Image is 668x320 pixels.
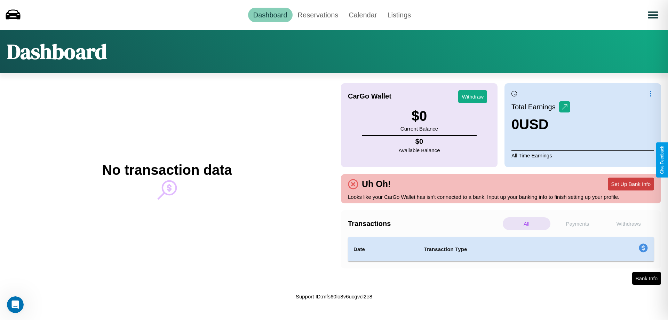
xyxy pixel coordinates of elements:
[632,272,661,285] button: Bank Info
[358,179,394,189] h4: Uh Oh!
[296,292,372,301] p: Support ID: mfs60lo8v6ucgvcl2e8
[343,8,382,22] a: Calendar
[348,92,391,100] h4: CarGo Wallet
[511,117,570,132] h3: 0 USD
[643,5,663,25] button: Open menu
[7,37,107,66] h1: Dashboard
[293,8,344,22] a: Reservations
[102,162,232,178] h2: No transaction data
[458,90,487,103] button: Withdraw
[400,124,438,133] p: Current Balance
[248,8,293,22] a: Dashboard
[503,217,550,230] p: All
[608,178,654,190] button: Set Up Bank Info
[7,296,24,313] iframe: Intercom live chat
[353,245,413,253] h4: Date
[399,146,440,155] p: Available Balance
[348,220,501,228] h4: Transactions
[348,237,654,262] table: simple table
[348,192,654,202] p: Looks like your CarGo Wallet has isn't connected to a bank. Input up your banking info to finish ...
[400,108,438,124] h3: $ 0
[511,101,559,113] p: Total Earnings
[382,8,416,22] a: Listings
[424,245,582,253] h4: Transaction Type
[605,217,652,230] p: Withdraws
[399,138,440,146] h4: $ 0
[660,146,665,174] div: Give Feedback
[554,217,602,230] p: Payments
[511,150,654,160] p: All Time Earnings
